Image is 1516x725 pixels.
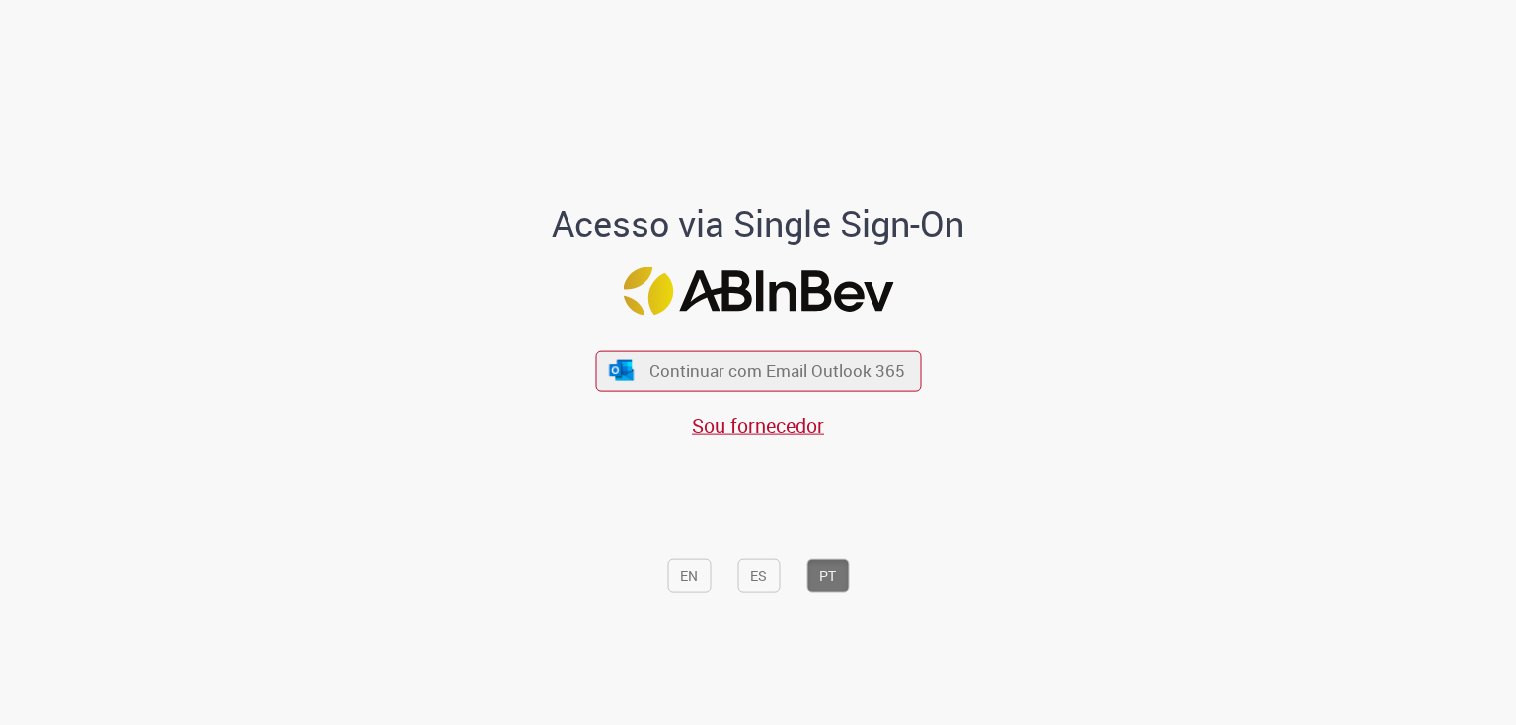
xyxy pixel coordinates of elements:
[608,360,636,381] img: ícone Azure/Microsoft 360
[485,204,1032,244] h1: Acesso via Single Sign-On
[806,559,849,593] button: PT
[649,359,905,382] span: Continuar com Email Outlook 365
[595,350,921,391] button: ícone Azure/Microsoft 360 Continuar com Email Outlook 365
[667,559,711,593] button: EN
[737,559,780,593] button: ES
[692,412,824,439] a: Sou fornecedor
[623,267,893,316] img: Logo ABInBev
